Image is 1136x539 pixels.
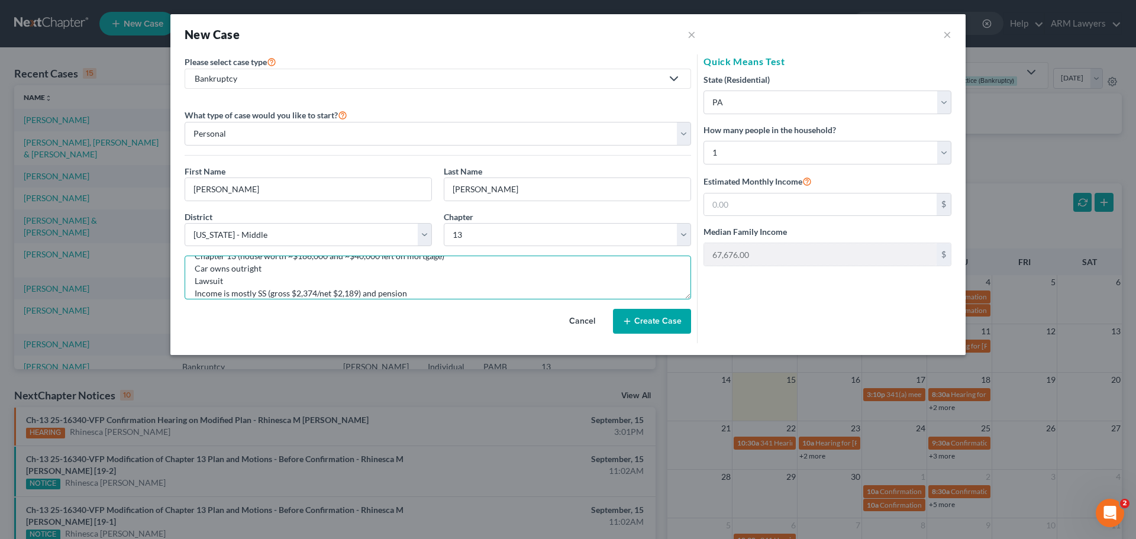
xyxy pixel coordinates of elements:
[185,57,267,67] span: Please select case type
[185,166,225,176] span: First Name
[704,243,937,266] input: 0.00
[556,309,608,333] button: Cancel
[444,178,690,201] input: Enter Last Name
[444,166,482,176] span: Last Name
[703,174,812,188] label: Estimated Monthly Income
[444,212,473,222] span: Chapter
[937,243,951,266] div: $
[1096,499,1124,527] iframe: Intercom live chat
[185,27,240,41] strong: New Case
[703,75,770,85] span: State (Residential)
[937,193,951,216] div: $
[703,54,951,69] h5: Quick Means Test
[185,108,347,122] label: What type of case would you like to start?
[195,73,662,85] div: Bankruptcy
[703,225,787,238] label: Median Family Income
[688,26,696,43] button: ×
[704,193,937,216] input: 0.00
[943,27,951,41] button: ×
[185,178,431,201] input: Enter First Name
[185,212,212,222] span: District
[703,124,836,136] label: How many people in the household?
[613,309,691,334] button: Create Case
[1120,499,1129,508] span: 2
